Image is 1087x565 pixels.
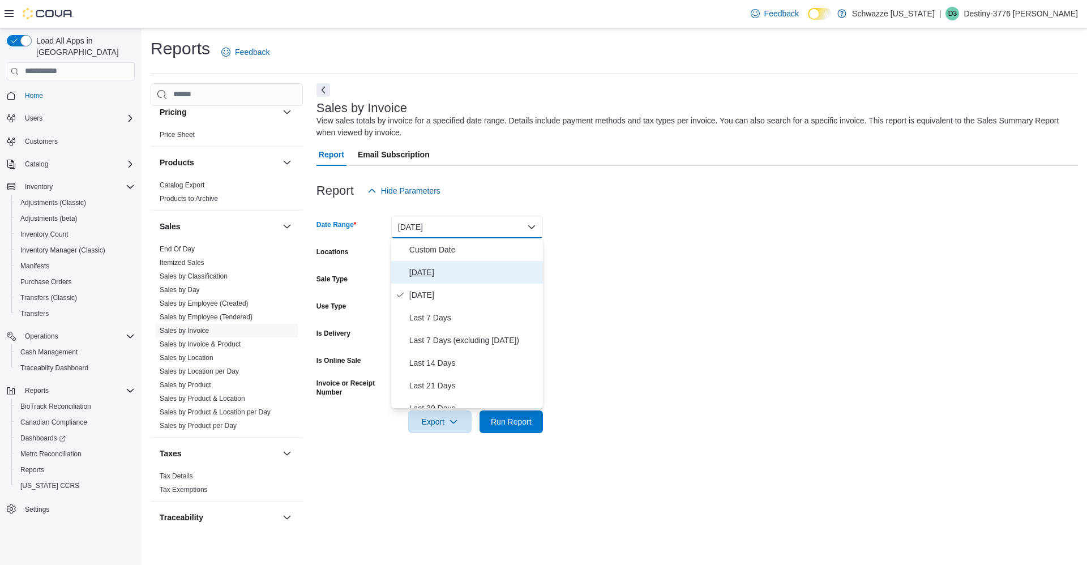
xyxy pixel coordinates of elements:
[20,88,135,102] span: Home
[16,447,135,461] span: Metrc Reconciliation
[319,143,344,166] span: Report
[20,293,77,302] span: Transfers (Classic)
[16,431,70,445] a: Dashboards
[363,179,445,202] button: Hide Parameters
[20,112,135,125] span: Users
[20,246,105,255] span: Inventory Manager (Classic)
[316,101,407,115] h3: Sales by Invoice
[160,195,218,203] a: Products to Archive
[280,511,294,524] button: Traceability
[20,157,135,171] span: Catalog
[160,448,182,459] h3: Taxes
[409,288,538,302] span: [DATE]
[160,106,278,118] button: Pricing
[11,399,139,414] button: BioTrack Reconciliation
[160,380,211,389] span: Sales by Product
[16,307,135,320] span: Transfers
[16,212,135,225] span: Adjustments (beta)
[160,131,195,139] a: Price Sheet
[16,291,135,305] span: Transfers (Classic)
[16,416,92,429] a: Canadian Compliance
[16,431,135,445] span: Dashboards
[491,416,532,427] span: Run Report
[16,228,73,241] a: Inventory Count
[20,135,62,148] a: Customers
[409,333,538,347] span: Last 7 Days (excluding [DATE])
[381,185,440,196] span: Hide Parameters
[11,430,139,446] a: Dashboards
[16,259,54,273] a: Manifests
[316,220,357,229] label: Date Range
[160,448,278,459] button: Taxes
[948,7,957,20] span: D3
[20,481,79,490] span: [US_STATE] CCRS
[939,7,942,20] p: |
[11,306,139,322] button: Transfers
[11,478,139,494] button: [US_STATE] CCRS
[160,245,195,253] a: End Of Day
[16,243,110,257] a: Inventory Manager (Classic)
[25,505,49,514] span: Settings
[16,361,93,375] a: Traceabilty Dashboard
[2,383,139,399] button: Reports
[160,472,193,481] span: Tax Details
[23,8,74,19] img: Cova
[25,114,42,123] span: Users
[16,463,135,477] span: Reports
[20,262,49,271] span: Manifests
[316,379,387,397] label: Invoice or Receipt Number
[391,216,543,238] button: [DATE]
[160,367,239,376] span: Sales by Location per Day
[20,277,72,286] span: Purchase Orders
[16,291,82,305] a: Transfers (Classic)
[11,290,139,306] button: Transfers (Classic)
[316,115,1072,139] div: View sales totals by invoice for a specified date range. Details include payment methods and tax ...
[160,286,200,294] a: Sales by Day
[20,418,87,427] span: Canadian Compliance
[316,275,348,284] label: Sale Type
[160,394,245,403] span: Sales by Product & Location
[409,356,538,370] span: Last 14 Days
[20,180,135,194] span: Inventory
[20,363,88,373] span: Traceabilty Dashboard
[160,421,237,430] span: Sales by Product per Day
[160,408,271,416] a: Sales by Product & Location per Day
[11,195,139,211] button: Adjustments (Classic)
[160,472,193,480] a: Tax Details
[409,266,538,279] span: [DATE]
[160,354,213,362] a: Sales by Location
[160,259,204,267] a: Itemized Sales
[358,143,430,166] span: Email Subscription
[2,133,139,149] button: Customers
[25,182,53,191] span: Inventory
[16,196,91,209] a: Adjustments (Classic)
[16,447,86,461] a: Metrc Reconciliation
[20,503,54,516] a: Settings
[160,313,253,321] a: Sales by Employee (Tendered)
[964,7,1078,20] p: Destiny-3776 [PERSON_NAME]
[20,230,69,239] span: Inventory Count
[160,486,208,494] a: Tax Exemptions
[409,243,538,256] span: Custom Date
[160,353,213,362] span: Sales by Location
[20,434,66,443] span: Dashboards
[25,91,43,100] span: Home
[11,360,139,376] button: Traceabilty Dashboard
[160,485,208,494] span: Tax Exemptions
[20,157,53,171] button: Catalog
[2,87,139,104] button: Home
[160,221,181,232] h3: Sales
[160,512,203,523] h3: Traceability
[7,83,135,547] nav: Complex example
[151,37,210,60] h1: Reports
[11,226,139,242] button: Inventory Count
[16,416,135,429] span: Canadian Compliance
[316,329,350,338] label: Is Delivery
[25,332,58,341] span: Operations
[746,2,803,25] a: Feedback
[160,106,186,118] h3: Pricing
[160,340,241,348] a: Sales by Invoice & Product
[16,400,135,413] span: BioTrack Reconciliation
[20,384,53,397] button: Reports
[151,178,303,210] div: Products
